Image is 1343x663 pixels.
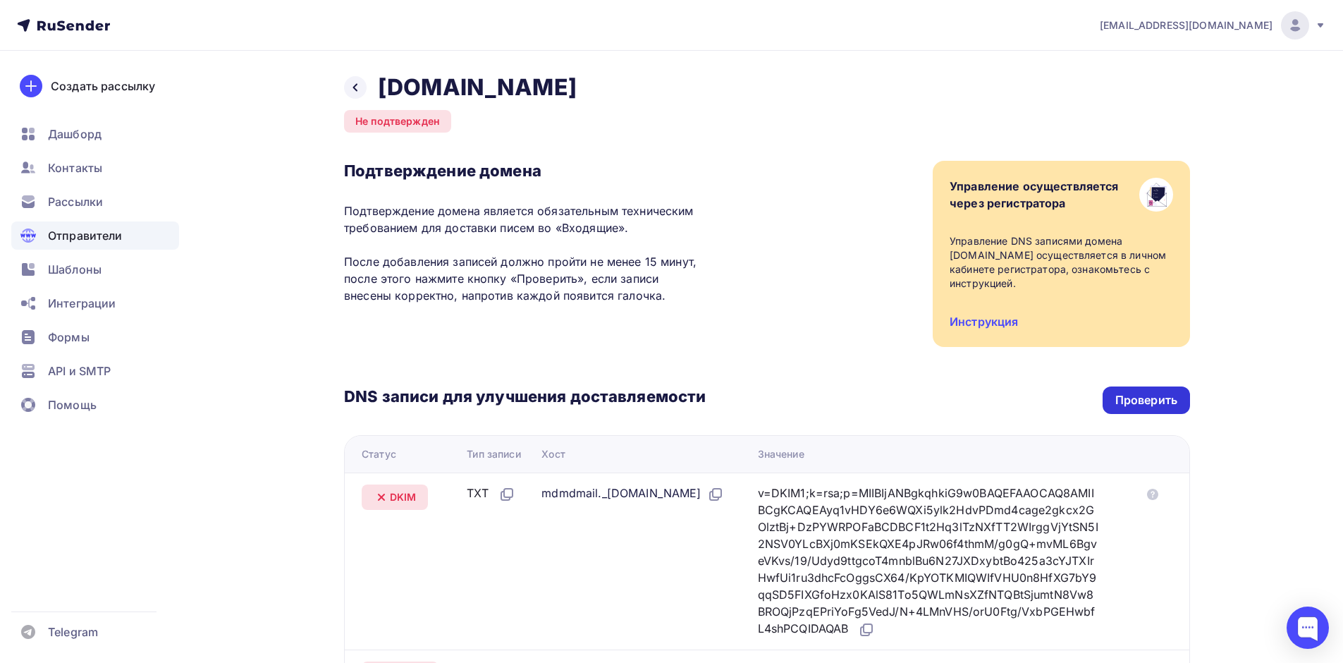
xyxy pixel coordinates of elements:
[378,73,577,102] h2: [DOMAIN_NAME]
[541,485,723,503] div: mdmdmail._[DOMAIN_NAME]
[11,255,179,284] a: Шаблоны
[541,447,565,461] div: Хост
[344,202,706,304] p: Подтверждение домена является обязательным техническим требованием для доставки писем во «Входящи...
[11,323,179,351] a: Формы
[11,221,179,250] a: Отправители
[48,295,116,312] span: Интеграции
[758,485,1099,638] div: v=DKIM1;k=rsa;p=MIIBIjANBgkqhkiG9w0BAQEFAAOCAQ8AMIIBCgKCAQEAyq1vHDY6e6WQXi5ylk2HdvPDmd4cage2gkcx2...
[758,447,804,461] div: Значение
[48,159,102,176] span: Контакты
[48,126,102,142] span: Дашборд
[344,161,706,181] h3: Подтверждение домена
[344,110,451,133] div: Не подтвержден
[344,387,706,409] h3: DNS записи для улучшения доставляемости
[467,485,515,503] div: TXT
[950,234,1173,291] div: Управление DNS записями домена [DOMAIN_NAME] осуществляется в личном кабинете регистратора, ознак...
[1100,18,1273,32] span: [EMAIL_ADDRESS][DOMAIN_NAME]
[48,624,98,640] span: Telegram
[48,363,111,379] span: API и SMTP
[48,193,103,210] span: Рассылки
[1115,392,1177,408] div: Проверить
[48,396,97,413] span: Помощь
[950,315,1018,329] a: Инструкция
[1100,11,1326,39] a: [EMAIL_ADDRESS][DOMAIN_NAME]
[11,154,179,182] a: Контакты
[48,261,102,278] span: Шаблоны
[362,447,396,461] div: Статус
[467,447,520,461] div: Тип записи
[48,329,90,346] span: Формы
[390,490,417,504] span: DKIM
[51,78,155,95] div: Создать рассылку
[950,178,1119,212] div: Управление осуществляется через регистратора
[48,227,123,244] span: Отправители
[11,120,179,148] a: Дашборд
[11,188,179,216] a: Рассылки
